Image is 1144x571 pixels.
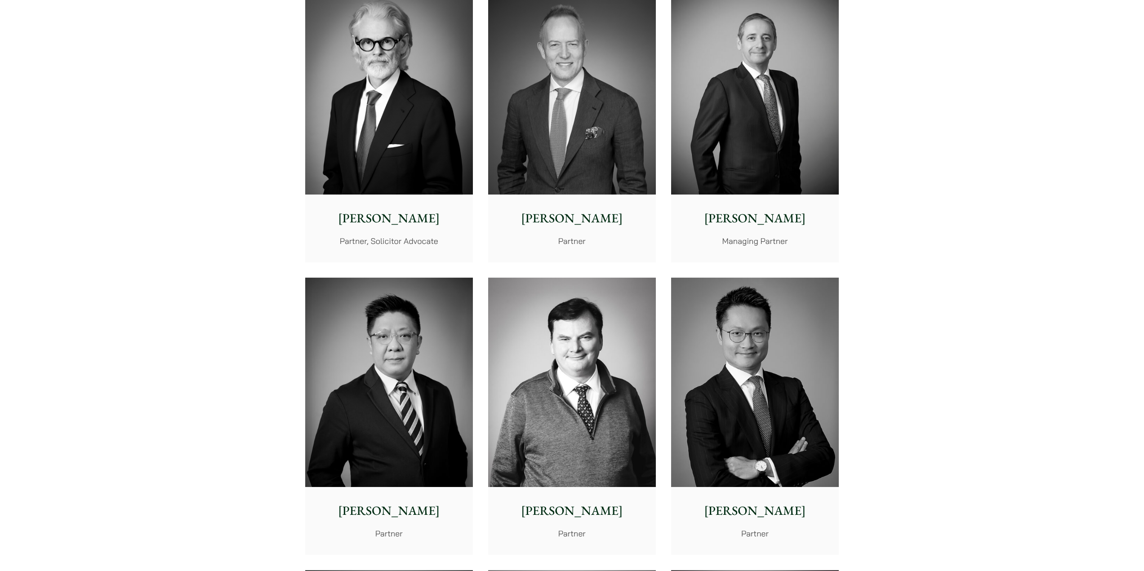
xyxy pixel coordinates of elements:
p: [PERSON_NAME] [678,209,832,228]
p: Partner [678,527,832,540]
p: Managing Partner [678,235,832,247]
p: [PERSON_NAME] [312,501,466,520]
p: [PERSON_NAME] [495,501,649,520]
a: [PERSON_NAME] Partner [305,278,473,555]
p: [PERSON_NAME] [678,501,832,520]
p: [PERSON_NAME] [495,209,649,228]
p: Partner [495,235,649,247]
p: Partner [495,527,649,540]
p: Partner [312,527,466,540]
p: Partner, Solicitor Advocate [312,235,466,247]
a: [PERSON_NAME] Partner [671,278,839,555]
p: [PERSON_NAME] [312,209,466,228]
a: [PERSON_NAME] Partner [488,278,656,555]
